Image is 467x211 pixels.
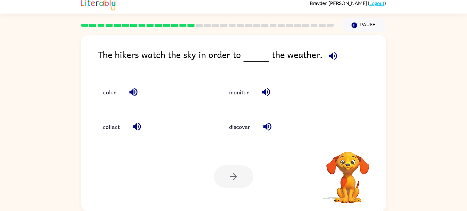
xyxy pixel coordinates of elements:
[97,84,123,100] button: color
[98,48,386,71] div: The hikers watch the sky in order to the weather.
[223,118,256,135] button: discover
[223,84,255,100] button: monitor
[341,18,386,32] button: Pause
[97,118,126,135] button: collect
[317,142,379,204] video: Your browser must support playing .mp4 files to use Literably. Please try using another browser.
